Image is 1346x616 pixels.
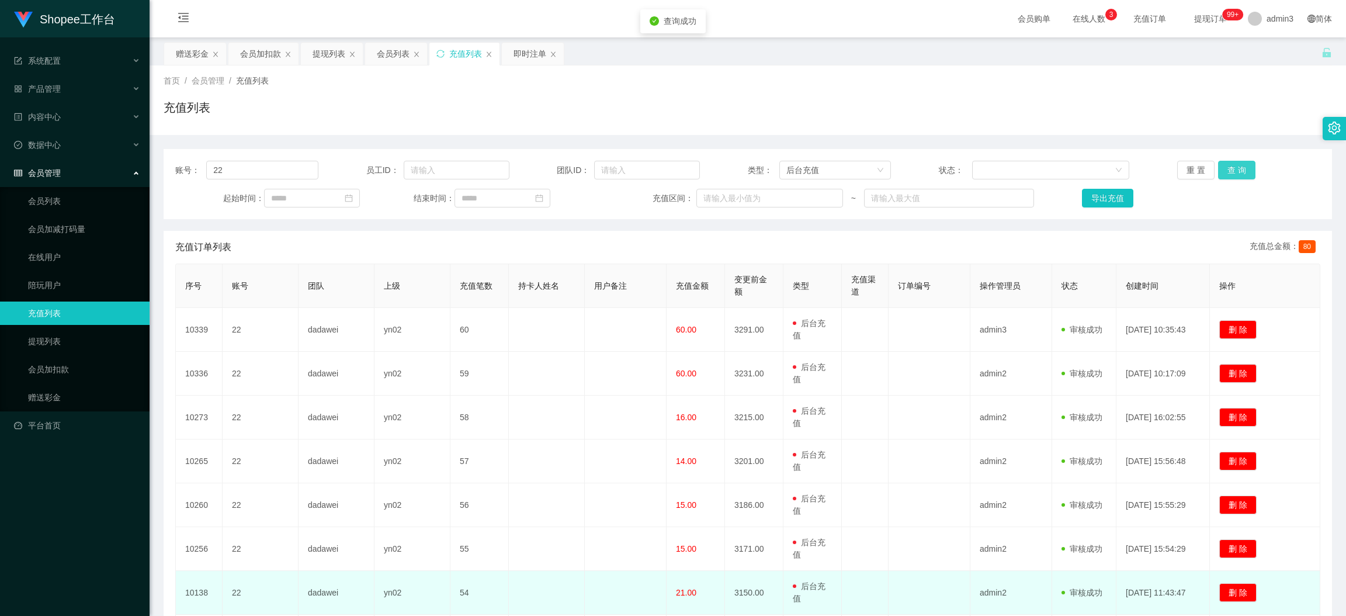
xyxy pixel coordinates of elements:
span: 充值金额 [676,281,709,290]
button: 删 除 [1219,583,1257,602]
div: 即时注单 [514,43,546,65]
i: 图标: table [14,169,22,177]
span: 21.00 [676,588,696,597]
td: yn02 [374,308,450,352]
span: 会员管理 [192,76,224,85]
td: [DATE] 15:56:48 [1116,439,1210,483]
td: yn02 [374,352,450,396]
a: 充值列表 [28,302,140,325]
span: / [229,76,231,85]
td: 10265 [176,439,223,483]
td: 3171.00 [725,527,783,571]
button: 重 置 [1177,161,1215,179]
h1: Shopee工作台 [40,1,115,38]
a: 陪玩用户 [28,274,140,297]
span: 操作 [1219,281,1236,290]
td: admin2 [970,439,1052,483]
i: 图标: unlock [1321,47,1332,58]
span: 持卡人姓名 [518,281,559,290]
span: 操作管理员 [980,281,1021,290]
td: yn02 [374,527,450,571]
sup: 311 [1222,9,1243,20]
span: 创建时间 [1126,281,1158,290]
span: 产品管理 [14,84,61,94]
td: yn02 [374,439,450,483]
i: 图标: calendar [345,194,353,202]
span: 员工ID： [366,164,404,177]
td: 3201.00 [725,439,783,483]
sup: 3 [1105,9,1117,20]
span: 系统配置 [14,56,61,65]
td: 3291.00 [725,308,783,352]
span: 后台充值 [793,319,825,340]
span: 后台充值 [793,406,825,428]
span: 状态： [939,164,973,177]
span: 后台充值 [793,450,825,472]
td: [DATE] 15:55:29 [1116,483,1210,527]
input: 请输入 [206,161,318,179]
span: 首页 [164,76,180,85]
span: 充值列表 [236,76,269,85]
td: dadawei [299,308,374,352]
td: yn02 [374,483,450,527]
td: 22 [223,527,299,571]
div: 会员列表 [377,43,410,65]
a: 会员列表 [28,189,140,213]
td: 10339 [176,308,223,352]
i: 图标: form [14,57,22,65]
div: 后台充值 [786,161,819,179]
td: [DATE] 15:54:29 [1116,527,1210,571]
a: 会员加扣款 [28,358,140,381]
td: 56 [450,483,509,527]
td: admin3 [970,308,1052,352]
i: 图标: sync [436,50,445,58]
td: yn02 [374,396,450,439]
span: 审核成功 [1061,544,1102,553]
td: [DATE] 11:43:47 [1116,571,1210,615]
td: 54 [450,571,509,615]
span: 充值订单列表 [175,240,231,254]
span: 变更前金额 [734,275,767,296]
span: 订单编号 [898,281,931,290]
i: 图标: close [485,51,492,58]
span: 14.00 [676,456,696,466]
td: [DATE] 16:02:55 [1116,396,1210,439]
td: dadawei [299,571,374,615]
span: 后台充值 [793,362,825,384]
input: 请输入最小值为 [696,189,843,207]
div: 会员加扣款 [240,43,281,65]
i: 图标: menu-fold [164,1,203,38]
span: 类型 [793,281,809,290]
i: 图标: close [413,51,420,58]
td: dadawei [299,352,374,396]
span: 查询成功 [664,16,696,26]
i: 图标: close [550,51,557,58]
td: dadawei [299,527,374,571]
td: 10256 [176,527,223,571]
span: 审核成功 [1061,456,1102,466]
span: 充值订单 [1128,15,1172,23]
button: 删 除 [1219,364,1257,383]
div: 充值列表 [449,43,482,65]
button: 删 除 [1219,408,1257,427]
span: 起始时间： [223,192,264,205]
span: 后台充值 [793,494,825,515]
span: 后台充值 [793,582,825,603]
span: 状态 [1061,281,1078,290]
td: 22 [223,571,299,615]
span: 15.00 [676,500,696,510]
h1: 充值列表 [164,99,210,116]
td: admin2 [970,352,1052,396]
td: 58 [450,396,509,439]
a: 会员加减打码量 [28,217,140,241]
i: icon: check-circle [650,16,659,26]
span: 会员管理 [14,168,61,178]
i: 图标: setting [1328,122,1341,134]
a: 图标: dashboard平台首页 [14,414,140,437]
td: admin2 [970,527,1052,571]
td: admin2 [970,396,1052,439]
td: 59 [450,352,509,396]
span: 团队ID： [557,164,594,177]
td: 3186.00 [725,483,783,527]
td: 60 [450,308,509,352]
